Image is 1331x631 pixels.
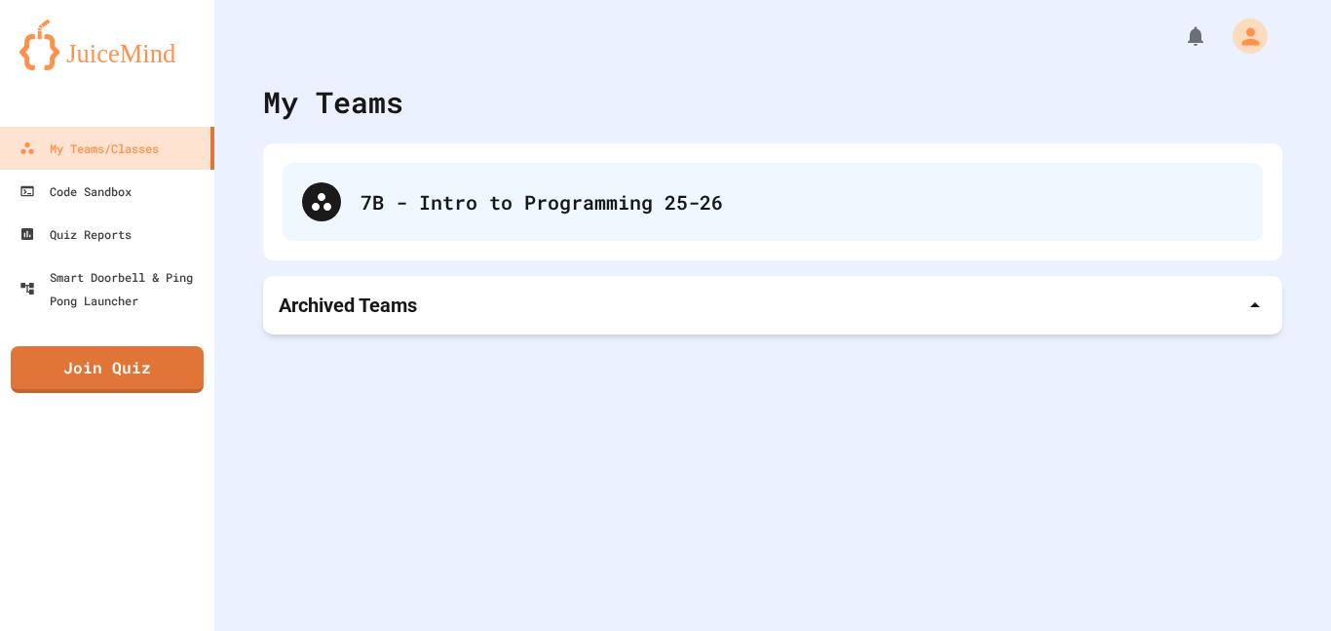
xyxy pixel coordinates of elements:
a: Join Quiz [11,346,204,393]
div: My Notifications [1148,20,1212,53]
div: 7B - Intro to Programming 25-26 [283,163,1263,241]
img: logo-orange.svg [19,20,195,70]
div: Quiz Reports [19,222,132,246]
div: My Account [1212,14,1273,59]
div: Code Sandbox [19,179,132,203]
p: Archived Teams [279,292,417,319]
div: My Teams [263,80,403,124]
div: My Teams/Classes [19,137,159,160]
div: 7B - Intro to Programming 25-26 [361,187,1243,217]
div: Smart Doorbell & Ping Pong Launcher [19,265,207,312]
